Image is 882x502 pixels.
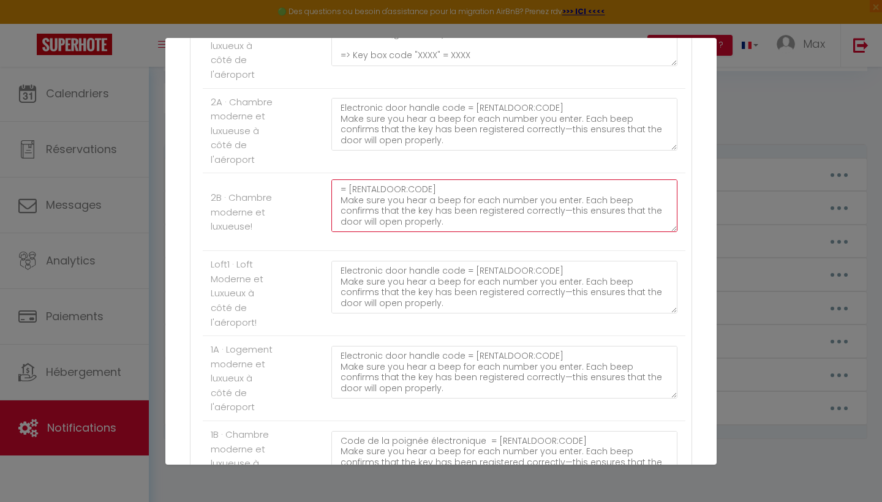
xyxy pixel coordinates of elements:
[211,342,275,414] label: 1A · Logement moderne et luxueux à côté de l'aéroport
[211,95,275,167] label: 2A · Chambre moderne et luxueuse à côté de l'aéroport
[211,10,275,82] label: Loft2 · Loft moderne et luxueux à côté de l'aéroport
[211,257,275,329] label: Loft1 · Loft Moderne et Luxueux à côté de l'aéroport!
[211,190,275,234] label: 2B · Chambre moderne et luxueuse!
[211,427,275,500] label: 1B · Chambre moderne et luxueuse à côté de l'aéroport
